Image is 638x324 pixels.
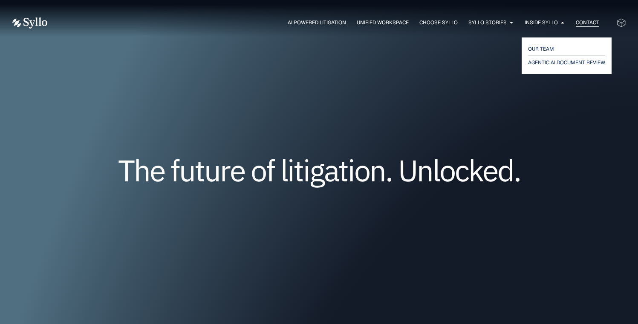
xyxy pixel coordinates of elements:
[528,57,605,68] a: AGENTIC AI DOCUMENT REVIEW
[576,19,599,26] a: Contact
[64,19,599,27] div: Menu Toggle
[64,19,599,27] nav: Menu
[528,44,605,54] a: OUR TEAM
[528,44,554,54] span: OUR TEAM
[357,19,409,26] a: Unified Workspace
[468,19,507,26] a: Syllo Stories
[12,17,47,29] img: Vector
[525,19,558,26] a: Inside Syllo
[419,19,458,26] a: Choose Syllo
[64,156,575,184] h1: The future of litigation. Unlocked.
[288,19,346,26] a: AI Powered Litigation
